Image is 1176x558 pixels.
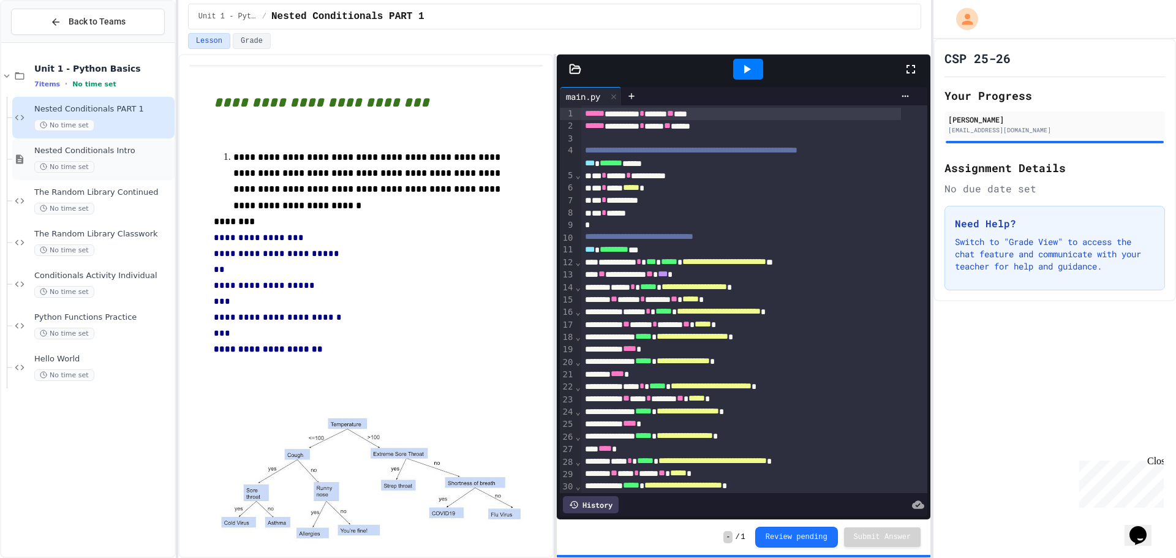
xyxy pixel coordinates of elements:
[560,406,575,418] div: 24
[560,331,575,344] div: 18
[575,307,581,317] span: Fold line
[575,257,581,267] span: Fold line
[560,381,575,393] div: 22
[944,87,1165,104] h2: Your Progress
[560,207,575,219] div: 8
[5,5,85,78] div: Chat with us now!Close
[34,312,172,323] span: Python Functions Practice
[575,357,581,367] span: Fold line
[575,432,581,442] span: Fold line
[34,244,94,256] span: No time set
[948,126,1161,135] div: [EMAIL_ADDRESS][DOMAIN_NAME]
[560,170,575,182] div: 5
[11,9,165,35] button: Back to Teams
[198,12,257,21] span: Unit 1 - Python Basics
[735,532,739,542] span: /
[34,187,172,198] span: The Random Library Continued
[560,456,575,469] div: 28
[844,527,921,547] button: Submit Answer
[560,257,575,269] div: 12
[560,195,575,207] div: 7
[560,145,575,170] div: 4
[262,12,266,21] span: /
[943,5,981,33] div: My Account
[34,229,172,239] span: The Random Library Classwork
[34,63,172,74] span: Unit 1 - Python Basics
[233,33,271,49] button: Grade
[948,114,1161,125] div: [PERSON_NAME]
[575,457,581,467] span: Fold line
[34,161,94,173] span: No time set
[1074,456,1164,508] iframe: chat widget
[560,418,575,431] div: 25
[34,80,60,88] span: 7 items
[34,203,94,214] span: No time set
[944,181,1165,196] div: No due date set
[69,15,126,28] span: Back to Teams
[955,236,1155,273] p: Switch to "Grade View" to access the chat feature and communicate with your teacher for help and ...
[560,282,575,294] div: 14
[723,531,733,543] span: -
[188,33,230,49] button: Lesson
[944,50,1011,67] h1: CSP 25-26
[34,119,94,131] span: No time set
[755,527,838,548] button: Review pending
[560,108,575,120] div: 1
[741,532,745,542] span: 1
[65,79,67,89] span: •
[560,120,575,132] div: 2
[560,182,575,194] div: 6
[560,481,575,493] div: 30
[575,170,581,180] span: Fold line
[560,319,575,331] div: 17
[271,9,424,24] span: Nested Conditionals PART 1
[560,87,622,105] div: main.py
[560,344,575,356] div: 19
[560,431,575,443] div: 26
[560,469,575,481] div: 29
[560,394,575,406] div: 23
[575,382,581,392] span: Fold line
[560,232,575,244] div: 10
[560,306,575,319] div: 16
[560,133,575,145] div: 3
[575,332,581,342] span: Fold line
[34,271,172,281] span: Conditionals Activity Individual
[34,146,172,156] span: Nested Conditionals Intro
[560,356,575,369] div: 20
[34,286,94,298] span: No time set
[560,443,575,456] div: 27
[34,328,94,339] span: No time set
[563,496,619,513] div: History
[1125,509,1164,546] iframe: chat widget
[560,244,575,256] div: 11
[560,294,575,306] div: 15
[575,282,581,292] span: Fold line
[34,104,172,115] span: Nested Conditionals PART 1
[575,481,581,491] span: Fold line
[560,219,575,232] div: 9
[560,369,575,381] div: 21
[560,90,606,103] div: main.py
[560,269,575,281] div: 13
[34,354,172,364] span: Hello World
[575,407,581,417] span: Fold line
[955,216,1155,231] h3: Need Help?
[944,159,1165,176] h2: Assignment Details
[34,369,94,381] span: No time set
[854,532,911,542] span: Submit Answer
[72,80,116,88] span: No time set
